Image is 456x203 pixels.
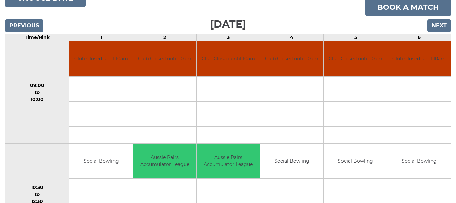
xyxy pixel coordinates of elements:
[5,34,69,41] td: Time/Rink
[427,19,451,32] input: Next
[133,34,196,41] td: 2
[387,34,451,41] td: 6
[387,144,451,179] td: Social Bowling
[69,144,133,179] td: Social Bowling
[5,19,43,32] input: Previous
[197,34,260,41] td: 3
[260,34,323,41] td: 4
[69,34,133,41] td: 1
[387,41,451,76] td: Club Closed until 10am
[133,144,196,179] td: Aussie Pairs Accumulator League
[324,34,387,41] td: 5
[260,41,323,76] td: Club Closed until 10am
[197,144,260,179] td: Aussie Pairs Accumulator League
[69,41,133,76] td: Club Closed until 10am
[5,41,69,144] td: 09:00 to 10:00
[197,41,260,76] td: Club Closed until 10am
[324,144,387,179] td: Social Bowling
[133,41,196,76] td: Club Closed until 10am
[324,41,387,76] td: Club Closed until 10am
[260,144,323,179] td: Social Bowling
